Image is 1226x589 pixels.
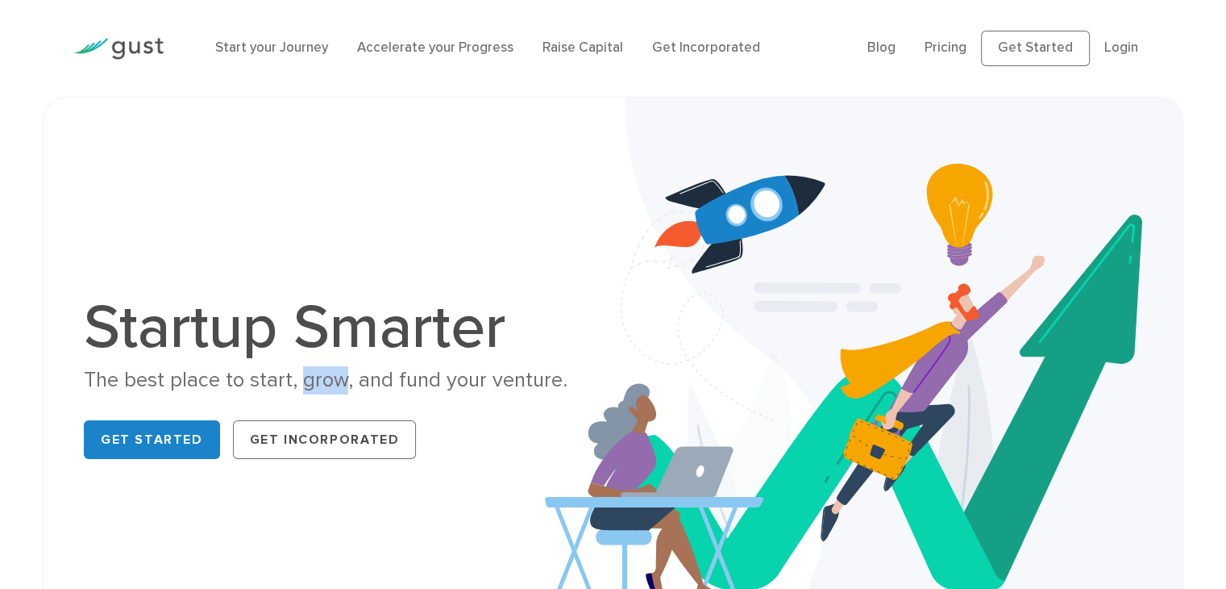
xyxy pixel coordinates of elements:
a: Get Incorporated [233,420,417,459]
h1: Startup Smarter [84,297,601,358]
a: Get Incorporated [652,40,760,56]
a: Blog [867,40,896,56]
a: Get Started [84,420,220,459]
a: Get Started [981,31,1090,66]
a: Accelerate your Progress [357,40,513,56]
a: Pricing [925,40,966,56]
img: Gust Logo [73,38,164,60]
a: Raise Capital [542,40,623,56]
a: Start your Journey [215,40,328,56]
a: Login [1104,40,1138,56]
div: The best place to start, grow, and fund your venture. [84,366,601,395]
